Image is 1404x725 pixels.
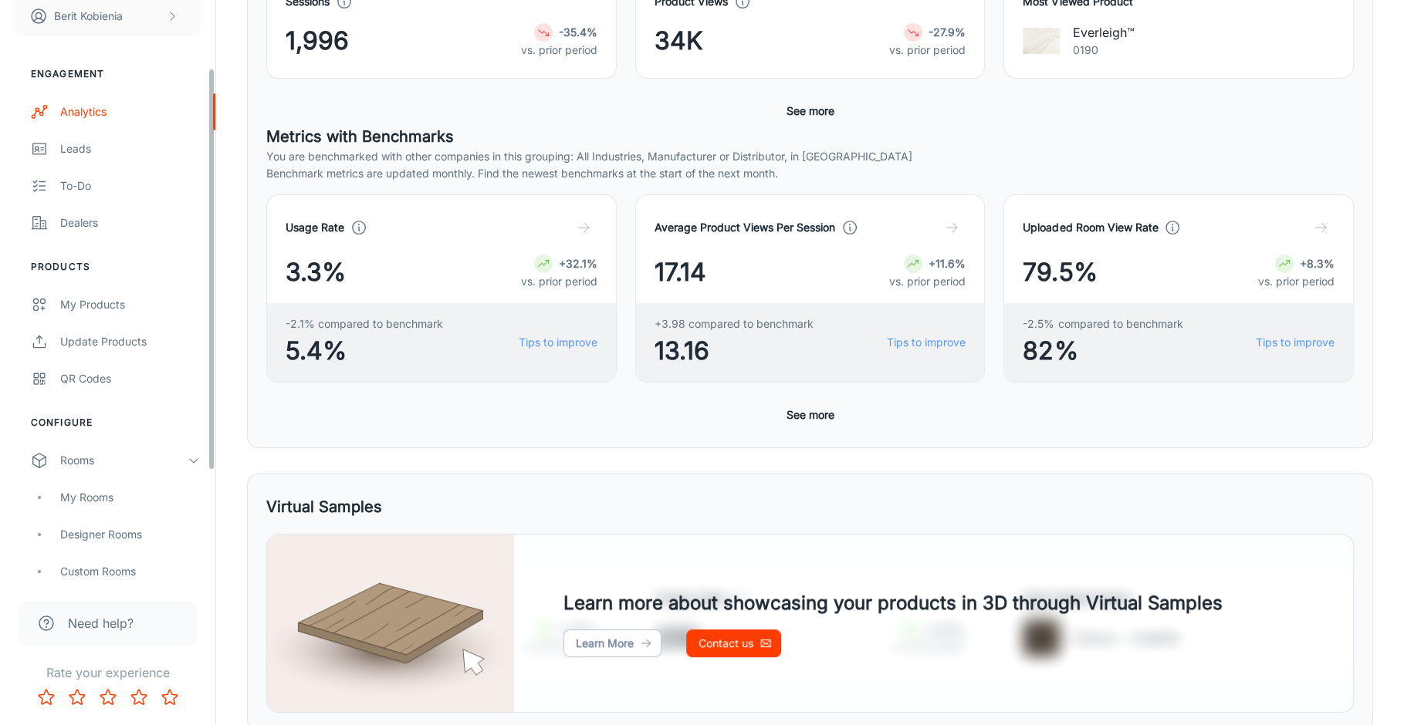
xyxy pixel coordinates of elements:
h4: Average Product Views Per Session [655,219,835,236]
div: My Rooms [60,489,200,506]
div: To-do [60,177,200,194]
span: 1,996 [286,22,349,59]
span: 79.5% [1023,254,1097,291]
p: vs. prior period [889,42,966,59]
strong: +8.3% [1300,257,1335,270]
strong: +32.1% [559,257,597,270]
div: Dealers [60,214,200,231]
div: Rooms [60,452,188,469]
strong: -35.4% [559,25,597,39]
h5: Virtual Samples [266,495,382,518]
p: vs. prior period [521,273,597,290]
span: 3.3% [286,254,346,291]
h4: Uploaded Room View Rate [1023,219,1158,236]
span: -2.1% compared to benchmark [286,315,443,332]
span: 17.14 [655,254,706,291]
div: Update Products [60,333,200,350]
button: Rate 2 star [62,682,93,713]
p: vs. prior period [889,273,966,290]
a: Tips to improve [1256,334,1335,351]
div: Custom Rooms [60,563,200,580]
div: Leads [60,140,200,157]
div: My Products [60,296,200,313]
button: See more [780,401,841,429]
div: Analytics [60,103,200,120]
p: vs. prior period [1258,273,1335,290]
p: Berit Kobienia [54,8,123,25]
button: Rate 4 star [123,682,154,713]
strong: +11.6% [929,257,966,270]
span: 5.4% [286,332,443,369]
strong: -27.9% [929,25,966,39]
h4: Usage Rate [286,219,344,236]
div: QR Codes [60,370,200,387]
span: 13.16 [655,332,814,369]
span: Need help? [68,614,134,632]
p: Rate your experience [12,663,203,682]
p: Everleigh™ [1072,23,1134,42]
p: Benchmark metrics are updated monthly. Find the newest benchmarks at the start of the next month. [266,165,1354,182]
a: Contact us [686,629,781,657]
a: Tips to improve [519,334,597,351]
button: Rate 1 star [31,682,62,713]
span: -2.5% compared to benchmark [1023,315,1182,332]
span: +3.98 compared to benchmark [655,315,814,332]
a: Learn More [563,629,661,657]
p: vs. prior period [521,42,597,59]
span: 34K [655,22,703,59]
p: You are benchmarked with other companies in this grouping: All Industries, Manufacturer or Distri... [266,148,1354,165]
p: 0190 [1072,42,1134,59]
button: Rate 5 star [154,682,185,713]
div: Designer Rooms [60,526,200,543]
img: Everleigh™ [1023,22,1060,59]
button: See more [780,97,841,125]
a: Tips to improve [887,334,966,351]
span: 82% [1023,332,1182,369]
button: Rate 3 star [93,682,123,713]
h4: Learn more about showcasing your products in 3D through Virtual Samples [563,589,1223,617]
h5: Metrics with Benchmarks [266,125,1354,148]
